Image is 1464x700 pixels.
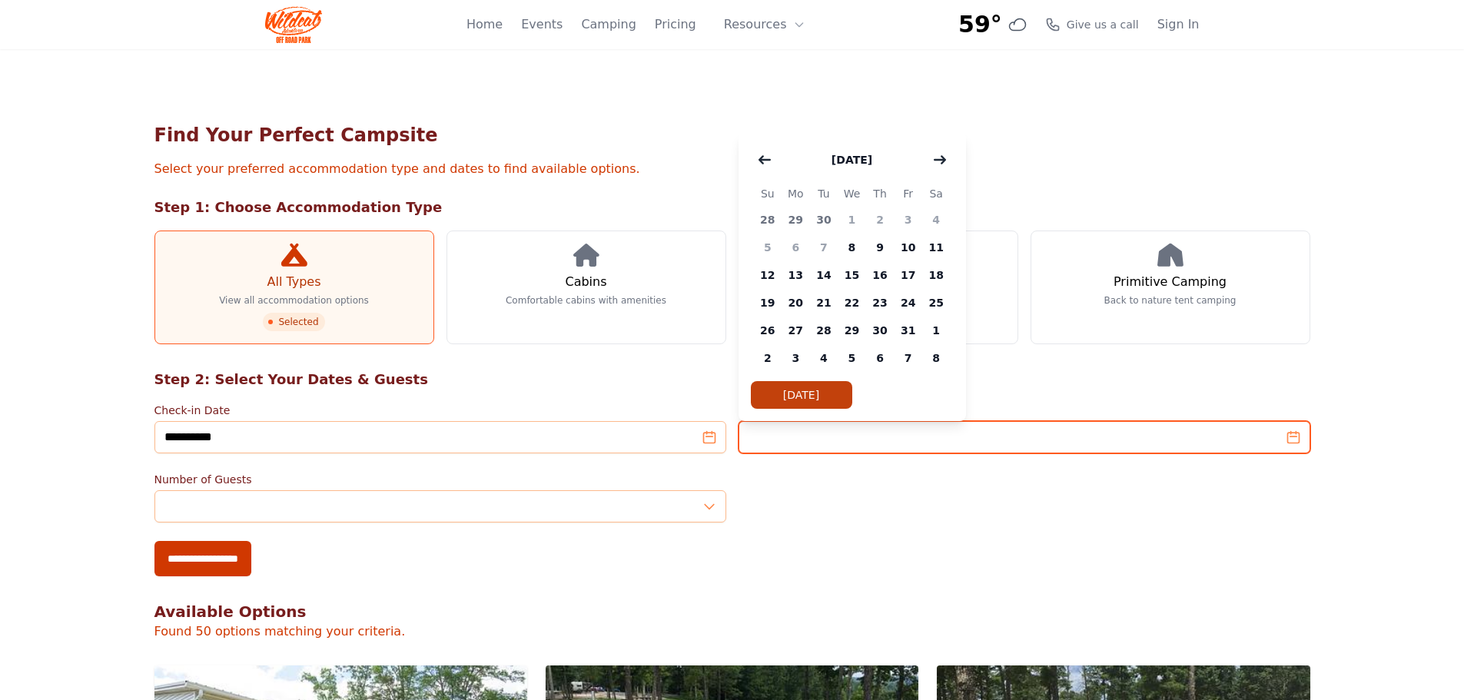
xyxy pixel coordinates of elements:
a: Primitive Camping Back to nature tent camping [1031,231,1310,344]
button: [DATE] [816,144,888,175]
span: 7 [894,344,922,372]
a: All Types View all accommodation options Selected [154,231,434,344]
span: We [838,184,866,203]
span: 10 [894,234,922,261]
span: 6 [866,344,895,372]
span: 29 [838,317,866,344]
span: 22 [838,289,866,317]
span: Th [866,184,895,203]
h3: Cabins [565,273,606,291]
button: [DATE] [751,381,852,409]
img: Wildcat Logo [265,6,323,43]
span: Fr [894,184,922,203]
h3: All Types [267,273,320,291]
span: 26 [754,317,782,344]
a: Events [521,15,563,34]
span: 5 [838,344,866,372]
span: 1 [838,206,866,234]
span: 24 [894,289,922,317]
span: 4 [922,206,951,234]
button: Resources [715,9,815,40]
a: Give us a call [1045,17,1139,32]
span: 14 [810,261,838,289]
span: 2 [754,344,782,372]
span: 8 [922,344,951,372]
p: View all accommodation options [219,294,369,307]
a: Cabins Comfortable cabins with amenities [447,231,726,344]
span: 15 [838,261,866,289]
span: 20 [782,289,810,317]
span: 11 [922,234,951,261]
a: Pricing [655,15,696,34]
span: 8 [838,234,866,261]
span: 3 [782,344,810,372]
p: Back to nature tent camping [1104,294,1237,307]
span: 31 [894,317,922,344]
span: 9 [866,234,895,261]
label: Check-in Date [154,403,726,418]
p: Comfortable cabins with amenities [506,294,666,307]
span: 30 [866,317,895,344]
span: 4 [810,344,838,372]
span: 5 [754,234,782,261]
h1: Find Your Perfect Campsite [154,123,1310,148]
span: 29 [782,206,810,234]
h3: Primitive Camping [1114,273,1227,291]
label: Check-out Date [739,403,1310,418]
span: 25 [922,289,951,317]
span: 28 [754,206,782,234]
span: 27 [782,317,810,344]
span: 19 [754,289,782,317]
span: 6 [782,234,810,261]
label: Number of Guests [154,472,726,487]
span: 30 [810,206,838,234]
span: Tu [810,184,838,203]
span: 18 [922,261,951,289]
span: 17 [894,261,922,289]
h2: Step 2: Select Your Dates & Guests [154,369,1310,390]
span: 3 [894,206,922,234]
span: Give us a call [1067,17,1139,32]
a: Sign In [1157,15,1200,34]
a: Home [466,15,503,34]
span: 7 [810,234,838,261]
h2: Step 1: Choose Accommodation Type [154,197,1310,218]
span: 2 [866,206,895,234]
span: 59° [958,11,1002,38]
p: Found 50 options matching your criteria. [154,622,1310,641]
span: Sa [922,184,951,203]
span: 12 [754,261,782,289]
span: 21 [810,289,838,317]
h2: Available Options [154,601,1310,622]
span: Su [754,184,782,203]
span: 13 [782,261,810,289]
p: Select your preferred accommodation type and dates to find available options. [154,160,1310,178]
span: Mo [782,184,810,203]
span: 16 [866,261,895,289]
span: Selected [263,313,324,331]
span: 28 [810,317,838,344]
a: Camping [581,15,636,34]
span: 23 [866,289,895,317]
span: 1 [922,317,951,344]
